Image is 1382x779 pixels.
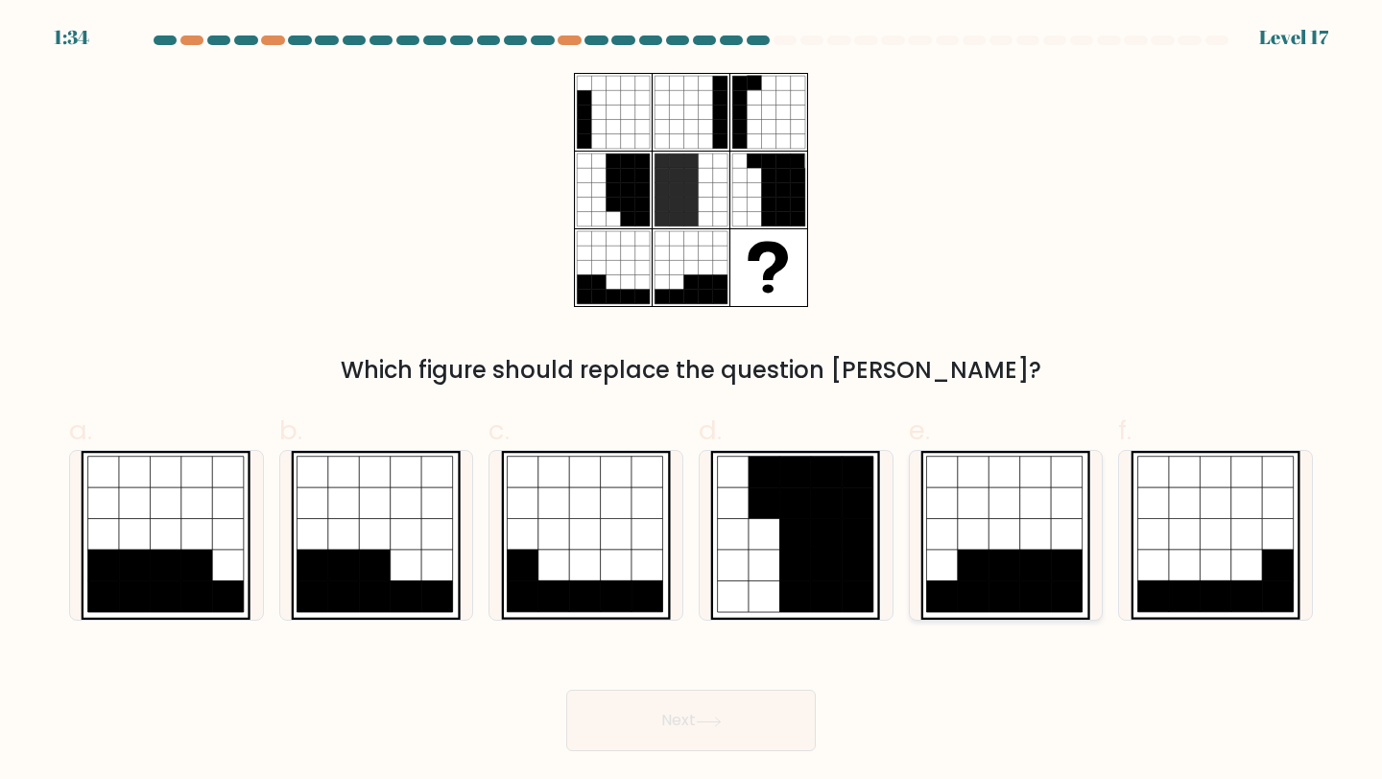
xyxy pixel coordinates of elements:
div: Level 17 [1259,23,1328,52]
span: d. [699,412,722,449]
span: a. [69,412,92,449]
div: Which figure should replace the question [PERSON_NAME]? [81,353,1301,388]
span: f. [1118,412,1132,449]
span: c. [488,412,510,449]
button: Next [566,690,816,751]
span: b. [279,412,302,449]
div: 1:34 [54,23,89,52]
span: e. [909,412,930,449]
